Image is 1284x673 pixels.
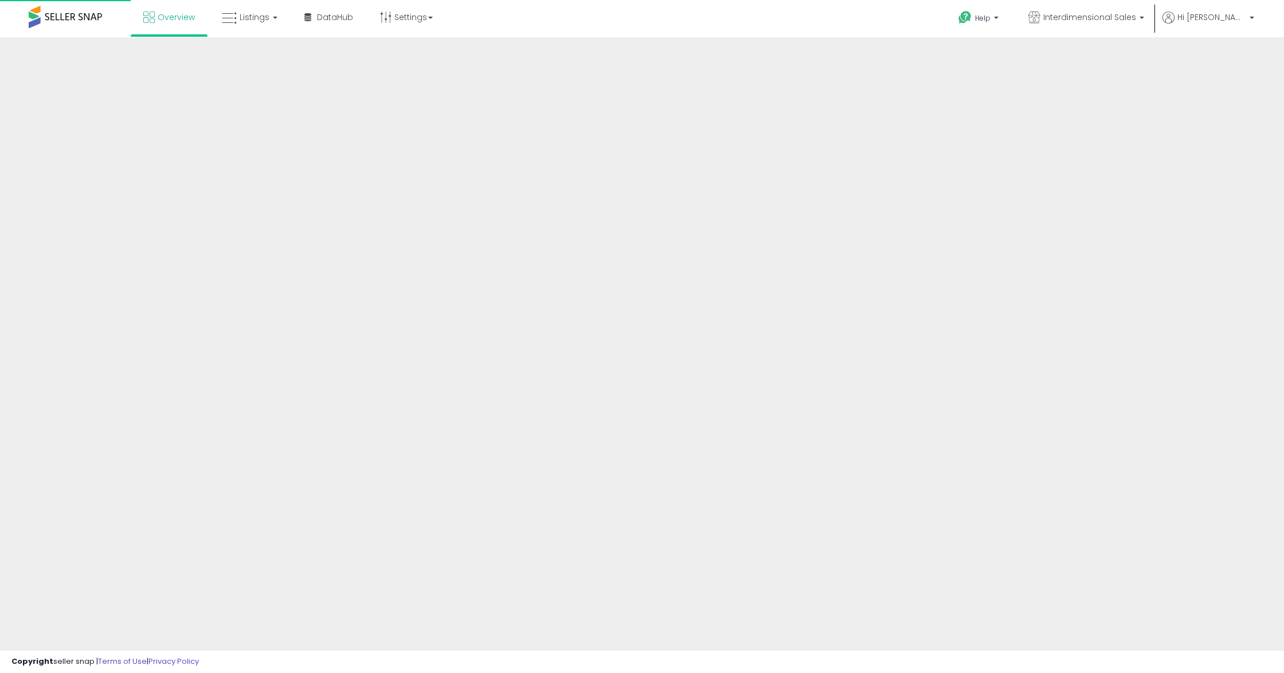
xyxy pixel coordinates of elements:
[958,10,972,25] i: Get Help
[1177,11,1246,23] span: Hi [PERSON_NAME]
[158,11,195,23] span: Overview
[1043,11,1136,23] span: Interdimensional Sales
[949,2,1010,37] a: Help
[975,13,991,23] span: Help
[317,11,353,23] span: DataHub
[240,11,269,23] span: Listings
[1162,11,1254,37] a: Hi [PERSON_NAME]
